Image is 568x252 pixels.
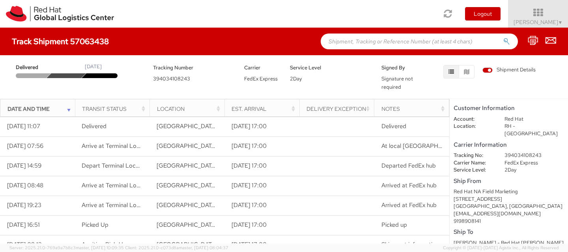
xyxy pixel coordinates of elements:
h5: Ship From [454,178,564,185]
h5: Ship To [454,229,564,235]
span: master, [DATE] 10:09:35 [76,245,124,250]
span: Arrive at Terminal Location [82,142,153,150]
h5: Carrier [244,65,278,71]
span: Depart Terminal Location [82,162,149,170]
label: Shipment Details [482,66,536,75]
h4: Track Shipment 57063438 [12,37,109,46]
input: Shipment, Tracking or Reference Number (at least 4 chars) [321,34,518,49]
h5: Carrier Information [454,142,564,148]
span: Copyright © [DATE]-[DATE] Agistix Inc., All Rights Reserved [443,245,559,251]
span: At local FedEx facility [381,142,482,150]
span: FedEx Express [244,75,278,82]
span: Raleigh, NC, US [157,241,344,248]
span: MEMPHIS, TN, US [157,162,344,170]
span: Departed FedEx hub [381,162,436,170]
span: Shipment information sent to FedEx [381,241,477,248]
dt: Carrier Name: [448,159,499,167]
button: Logout [465,7,501,21]
span: ▼ [558,19,563,26]
td: [DATE] 17:00 [224,156,299,176]
span: 394034108243 [153,75,190,82]
div: Transit Status [82,105,147,113]
span: Delivered [82,122,106,130]
div: [DATE] [85,63,102,71]
span: MEMPHIS, TN, US [157,181,344,189]
dt: Location: [448,123,499,130]
span: Arrived at FedEx hub [381,181,437,189]
div: [GEOGRAPHIC_DATA], [GEOGRAPHIC_DATA] [454,203,564,210]
div: Notes [381,105,447,113]
span: master, [DATE] 08:04:37 [179,245,228,250]
dt: Tracking No: [448,152,499,159]
td: [DATE] 17:00 [224,136,299,156]
span: Arrive at Terminal Location [82,181,153,189]
td: [DATE] 17:00 [224,215,299,235]
h5: Tracking Number [153,65,233,71]
span: 2Day [290,75,302,82]
span: Shipment Details [482,66,536,74]
span: Arrived at FedEx hub [381,201,437,209]
h5: Service Level [290,65,370,71]
span: CHICAGO, IL, US [157,142,344,150]
div: [STREET_ADDRESS] [454,196,564,203]
span: Picked up [381,221,407,229]
dt: Account: [448,116,499,123]
div: Est. Arrival [232,105,297,113]
dt: Service Level: [448,166,499,174]
td: [DATE] 17:00 [224,176,299,196]
td: [DATE] 17:00 [224,117,299,136]
div: 9198908141 [454,218,564,225]
span: Chicago, IL, US [157,122,344,130]
div: [EMAIL_ADDRESS][DOMAIN_NAME] [454,210,564,218]
span: [PERSON_NAME] [514,19,563,26]
div: Date and Time [7,105,73,113]
img: rh-logistics-00dfa346123c4ec078e1.svg [6,6,114,22]
span: Arrive at Terminal Location [82,201,153,209]
span: Client: 2025.21.0-c073d8a [125,245,228,250]
span: RALEIGH, NC, US [157,221,344,229]
div: Delivery Exception [306,105,372,113]
div: Red Hat NA Field Marketing [454,188,564,196]
span: Signature not required [381,75,413,90]
span: RALEIGH, NC, US [157,201,344,209]
span: Picked Up [82,221,108,229]
span: Server: 2025.21.0-769a9a7b8c3 [9,245,124,250]
span: Awaiting Pick-Up [82,241,127,248]
span: Delivered [16,64,50,71]
h5: Customer Information [454,105,564,112]
span: Delivered [381,122,406,130]
div: Location [157,105,222,113]
td: [DATE] 17:00 [224,196,299,215]
h5: Signed By [381,65,415,71]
